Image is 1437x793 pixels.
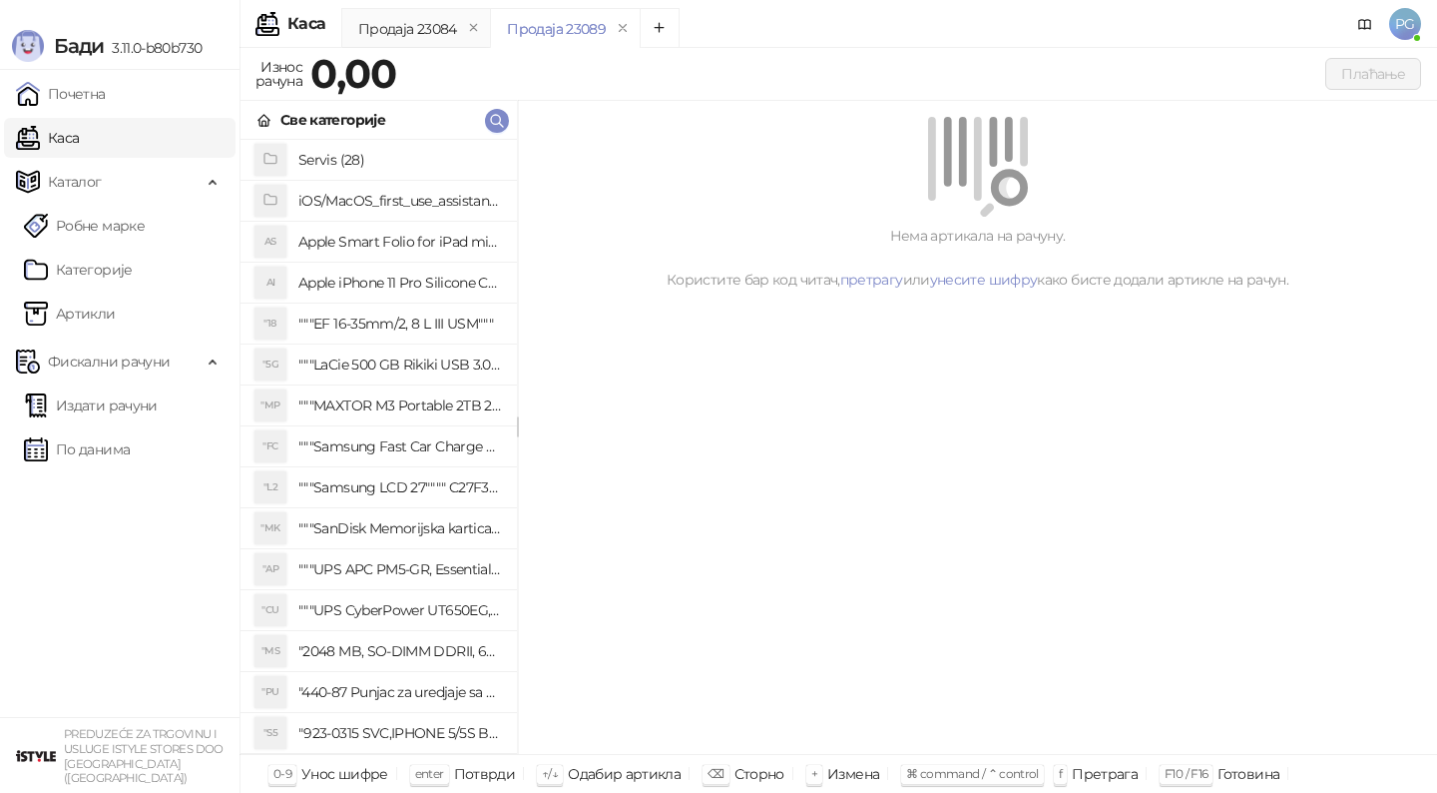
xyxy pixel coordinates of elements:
[298,676,501,708] h4: "440-87 Punjac za uredjaje sa micro USB portom 4/1, Stand."
[12,30,44,62] img: Logo
[298,512,501,544] h4: """SanDisk Memorijska kartica 256GB microSDXC sa SD adapterom SDSQXA1-256G-GN6MA - Extreme PLUS, ...
[1072,761,1138,787] div: Претрага
[298,553,501,585] h4: """UPS APC PM5-GR, Essential Surge Arrest,5 utic_nica"""
[254,430,286,462] div: "FC
[568,761,681,787] div: Одабир артикла
[301,761,388,787] div: Унос шифре
[240,140,517,754] div: grid
[415,766,444,781] span: enter
[640,8,680,48] button: Add tab
[254,553,286,585] div: "AP
[254,390,286,421] div: "MP
[461,20,487,37] button: remove
[298,471,501,503] h4: """Samsung LCD 27"""" C27F390FHUXEN"""
[1325,58,1421,90] button: Плаћање
[254,267,286,299] div: AI
[251,54,306,94] div: Износ рачуна
[254,471,286,503] div: "L2
[54,34,104,58] span: Бади
[298,144,501,176] h4: Servis (28)
[298,390,501,421] h4: """MAXTOR M3 Portable 2TB 2.5"""" crni eksterni hard disk HX-M201TCB/GM"""
[254,676,286,708] div: "PU
[542,766,558,781] span: ↑/↓
[1059,766,1062,781] span: f
[254,594,286,626] div: "CU
[507,18,606,40] div: Продаја 23089
[1165,766,1207,781] span: F10 / F16
[610,20,636,37] button: remove
[827,761,879,787] div: Измена
[273,766,291,781] span: 0-9
[310,49,396,98] strong: 0,00
[254,308,286,340] div: "18
[254,717,286,749] div: "S5
[254,226,286,258] div: AS
[287,16,325,32] div: Каса
[298,594,501,626] h4: """UPS CyberPower UT650EG, 650VA/360W , line-int., s_uko, desktop"""
[24,250,133,290] a: Категорије
[16,736,56,776] img: 64x64-companyLogo-77b92cf4-9946-4f36-9751-bf7bb5fd2c7d.png
[24,386,158,425] a: Издати рачуни
[64,727,224,785] small: PREDUZEĆE ZA TRGOVINU I USLUGE ISTYLE STORES DOO [GEOGRAPHIC_DATA] ([GEOGRAPHIC_DATA])
[254,349,286,381] div: "5G
[24,206,145,246] a: Робне марке
[358,18,457,40] div: Продаја 23084
[298,267,501,299] h4: Apple iPhone 11 Pro Silicone Case - Black
[48,342,170,382] span: Фискални рачуни
[298,717,501,749] h4: "923-0315 SVC,IPHONE 5/5S BATTERY REMOVAL TRAY Držač za iPhone sa kojim se otvara display
[24,429,130,469] a: По данима
[542,225,1413,291] div: Нема артикала на рачуну. Користите бар код читач, или како бисте додали артикле на рачун.
[298,226,501,258] h4: Apple Smart Folio for iPad mini (A17 Pro) - Sage
[104,39,202,57] span: 3.11.0-b80b730
[298,430,501,462] h4: """Samsung Fast Car Charge Adapter, brzi auto punja_, boja crna"""
[454,761,516,787] div: Потврди
[1349,8,1381,40] a: Документација
[840,271,903,289] a: претрагу
[1389,8,1421,40] span: PG
[1217,761,1279,787] div: Готовина
[811,766,817,781] span: +
[298,308,501,340] h4: """EF 16-35mm/2, 8 L III USM"""
[24,294,116,334] a: ArtikliАртикли
[708,766,723,781] span: ⌫
[254,512,286,544] div: "MK
[48,162,102,202] span: Каталог
[298,349,501,381] h4: """LaCie 500 GB Rikiki USB 3.0 / Ultra Compact & Resistant aluminum / USB 3.0 / 2.5"""""""
[298,635,501,667] h4: "2048 MB, SO-DIMM DDRII, 667 MHz, Napajanje 1,8 0,1 V, Latencija CL5"
[280,109,385,131] div: Све категорије
[298,185,501,217] h4: iOS/MacOS_first_use_assistance (4)
[906,766,1039,781] span: ⌘ command / ⌃ control
[734,761,784,787] div: Сторно
[16,74,106,114] a: Почетна
[930,271,1038,289] a: унесите шифру
[16,118,79,158] a: Каса
[254,635,286,667] div: "MS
